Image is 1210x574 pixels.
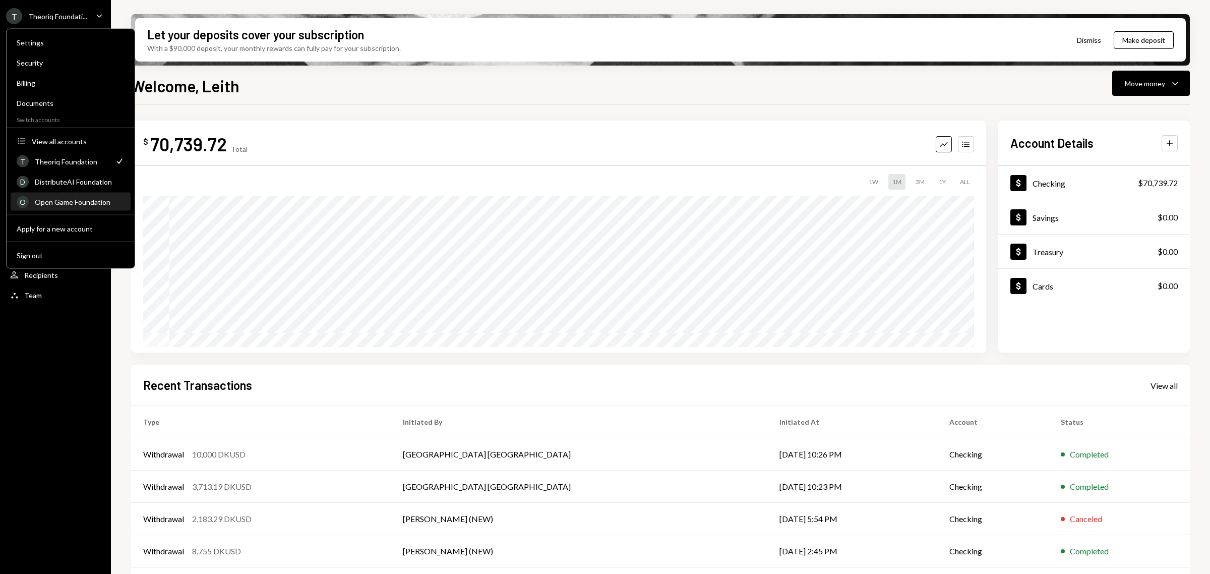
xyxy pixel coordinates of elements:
th: Status [1049,406,1190,438]
div: Theoriq Foundati... [28,12,87,21]
div: Checking [1033,179,1065,188]
th: Type [131,406,391,438]
div: D [17,176,29,188]
div: Total [231,145,248,153]
div: With a $90,000 deposit, your monthly rewards can fully pay for your subscription. [147,43,401,53]
div: 3,713.19 DKUSD [192,481,252,493]
div: 1M [888,174,905,190]
td: [DATE] 2:45 PM [767,535,937,567]
a: DDistributeAI Foundation [11,173,131,191]
th: Account [937,406,1049,438]
div: $70,739.72 [1138,177,1178,189]
div: Billing [17,79,125,87]
a: Documents [11,94,131,112]
button: Make deposit [1114,31,1174,49]
div: Theoriq Foundation [35,157,108,165]
a: Settings [11,33,131,51]
div: $ [143,137,148,147]
a: Team [6,286,105,304]
td: Checking [937,438,1049,471]
td: Checking [937,471,1049,503]
td: [DATE] 10:26 PM [767,438,937,471]
div: 1W [865,174,882,190]
div: O [17,196,29,208]
div: Security [17,59,125,67]
td: [DATE] 10:23 PM [767,471,937,503]
h2: Account Details [1010,135,1094,151]
div: $0.00 [1158,246,1178,258]
div: $0.00 [1158,211,1178,223]
div: Sign out [17,251,125,259]
div: Switch accounts [7,114,135,124]
a: Cards$0.00 [998,269,1190,303]
button: Move money [1112,71,1190,96]
div: View all accounts [32,137,125,145]
a: Security [11,53,131,72]
td: Checking [937,503,1049,535]
div: Canceled [1070,513,1102,525]
div: Treasury [1033,247,1063,257]
div: DistributeAI Foundation [35,178,125,186]
div: Cards [1033,281,1053,291]
a: Treasury$0.00 [998,235,1190,268]
div: Savings [1033,213,1059,222]
div: ALL [956,174,974,190]
div: $0.00 [1158,280,1178,292]
h1: Welcome, Leith [131,76,239,96]
button: View all accounts [11,133,131,151]
td: [PERSON_NAME] (NEW) [391,503,767,535]
div: Move money [1125,78,1165,89]
td: [GEOGRAPHIC_DATA] [GEOGRAPHIC_DATA] [391,471,767,503]
div: Withdrawal [143,513,184,525]
div: Completed [1070,545,1109,557]
div: T [6,8,22,24]
div: Withdrawal [143,545,184,557]
th: Initiated By [391,406,767,438]
td: [DATE] 5:54 PM [767,503,937,535]
div: Recipients [24,271,58,279]
button: Apply for a new account [11,220,131,238]
div: Apply for a new account [17,224,125,233]
div: 1Y [935,174,950,190]
div: View all [1151,381,1178,391]
a: OOpen Game Foundation [11,193,131,211]
a: Billing [11,74,131,92]
a: Checking$70,739.72 [998,166,1190,200]
button: Sign out [11,247,131,265]
div: Open Game Foundation [35,198,125,206]
div: 8,755 DKUSD [192,545,241,557]
div: Withdrawal [143,448,184,461]
td: [PERSON_NAME] (NEW) [391,535,767,567]
th: Initiated At [767,406,937,438]
div: 10,000 DKUSD [192,448,246,461]
div: 3M [912,174,929,190]
a: View all [1151,380,1178,391]
td: Checking [937,535,1049,567]
div: Documents [17,99,125,107]
td: [GEOGRAPHIC_DATA] [GEOGRAPHIC_DATA] [391,438,767,471]
button: Dismiss [1064,28,1114,52]
h2: Recent Transactions [143,377,252,393]
div: Completed [1070,481,1109,493]
div: T [17,155,29,167]
div: Completed [1070,448,1109,461]
a: Recipients [6,266,105,284]
div: Settings [17,38,125,47]
div: Let your deposits cover your subscription [147,26,364,43]
div: 70,739.72 [150,133,227,155]
a: Savings$0.00 [998,200,1190,234]
div: Team [24,291,42,300]
div: 2,183.29 DKUSD [192,513,252,525]
div: Withdrawal [143,481,184,493]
